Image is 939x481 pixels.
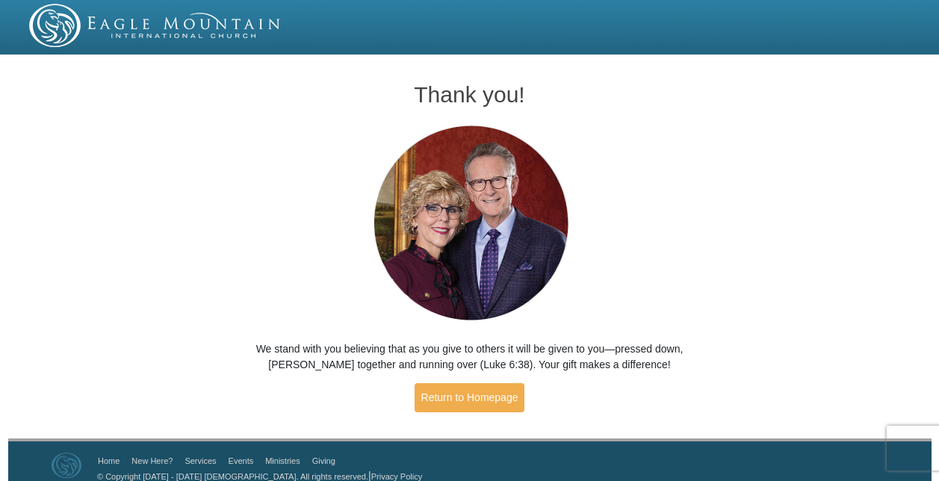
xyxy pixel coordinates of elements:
[265,456,300,465] a: Ministries
[415,383,525,412] a: Return to Homepage
[243,341,697,373] p: We stand with you believing that as you give to others it will be given to you—pressed down, [PER...
[243,82,697,107] h1: Thank you!
[98,456,120,465] a: Home
[97,472,368,481] a: © Copyright [DATE] - [DATE] [DEMOGRAPHIC_DATA]. All rights reserved.
[29,4,282,47] img: EMIC
[185,456,216,465] a: Services
[229,456,254,465] a: Events
[131,456,173,465] a: New Here?
[371,472,422,481] a: Privacy Policy
[359,121,580,326] img: Pastors George and Terri Pearsons
[52,453,81,478] img: Eagle Mountain International Church
[312,456,335,465] a: Giving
